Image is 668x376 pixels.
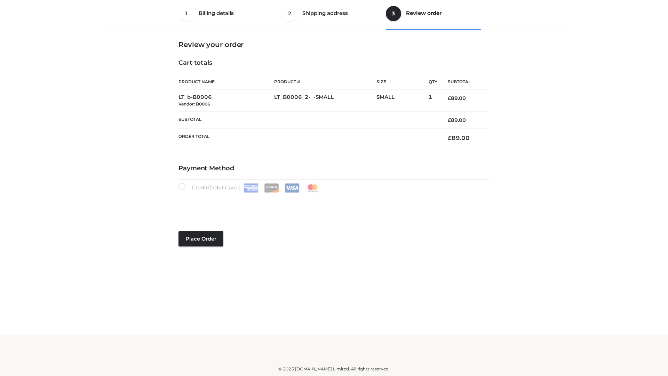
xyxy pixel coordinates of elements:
h3: Review your order [178,40,490,49]
td: 1 [429,90,437,112]
th: Qty [429,74,437,90]
span: £ [448,134,452,141]
bdi: 89.00 [448,117,466,123]
td: LT_B0006_2-_-SMALL [274,90,376,112]
img: Visa [285,183,300,193]
div: © 2025 [DOMAIN_NAME] Limited. All rights reserved. [103,366,565,373]
h4: Payment Method [178,165,490,172]
h4: Cart totals [178,59,490,67]
img: Mastercard [305,183,320,193]
span: £ [448,117,451,123]
label: Credit/Debit Cards [178,183,321,193]
th: Subtotal [178,111,437,128]
bdi: 89.00 [448,95,466,101]
img: Amex [244,183,259,193]
th: Product Name [178,74,274,90]
iframe: Secure payment input frame [177,191,488,217]
th: Order Total [178,129,437,147]
small: Vendor: B0006 [178,101,210,107]
img: Discover [264,183,279,193]
th: Product # [274,74,376,90]
td: SMALL [376,90,429,112]
span: £ [448,95,451,101]
th: Subtotal [437,74,490,90]
bdi: 89.00 [448,134,470,141]
th: Size [376,74,425,90]
button: Place order [178,231,223,246]
td: LT_b-B0006 [178,90,274,112]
